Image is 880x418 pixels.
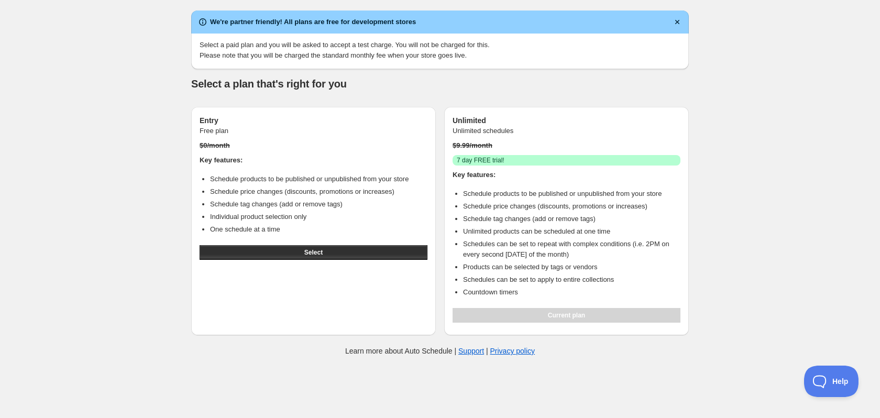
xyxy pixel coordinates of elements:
li: Unlimited products can be scheduled at one time [463,226,680,237]
h4: Key features: [200,155,427,166]
p: Free plan [200,126,427,136]
li: Schedule price changes (discounts, promotions or increases) [210,186,427,197]
h3: Entry [200,115,427,126]
li: Schedule products to be published or unpublished from your store [210,174,427,184]
li: Schedule tag changes (add or remove tags) [210,199,427,210]
h1: Select a plan that's right for you [191,78,689,90]
p: Please note that you will be charged the standard monthly fee when your store goes live. [200,50,680,61]
p: $ 9.99 /month [453,140,680,151]
p: Learn more about Auto Schedule | | [345,346,535,356]
span: Select [304,248,323,257]
p: Unlimited schedules [453,126,680,136]
li: Countdown timers [463,287,680,298]
li: Individual product selection only [210,212,427,222]
li: Schedule products to be published or unpublished from your store [463,189,680,199]
li: One schedule at a time [210,224,427,235]
span: 7 day FREE trial! [457,156,504,164]
li: Schedules can be set to repeat with complex conditions (i.e. 2PM on every second [DATE] of the mo... [463,239,680,260]
h2: We're partner friendly! All plans are free for development stores [210,17,416,27]
p: $ 0 /month [200,140,427,151]
iframe: Toggle Customer Support [804,366,859,397]
li: Schedule price changes (discounts, promotions or increases) [463,201,680,212]
a: Support [458,347,484,355]
li: Schedules can be set to apply to entire collections [463,274,680,285]
p: Select a paid plan and you will be asked to accept a test charge. You will not be charged for this. [200,40,680,50]
li: Products can be selected by tags or vendors [463,262,680,272]
a: Privacy policy [490,347,535,355]
button: Dismiss notification [670,15,685,29]
button: Select [200,245,427,260]
h3: Unlimited [453,115,680,126]
h4: Key features: [453,170,680,180]
li: Schedule tag changes (add or remove tags) [463,214,680,224]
